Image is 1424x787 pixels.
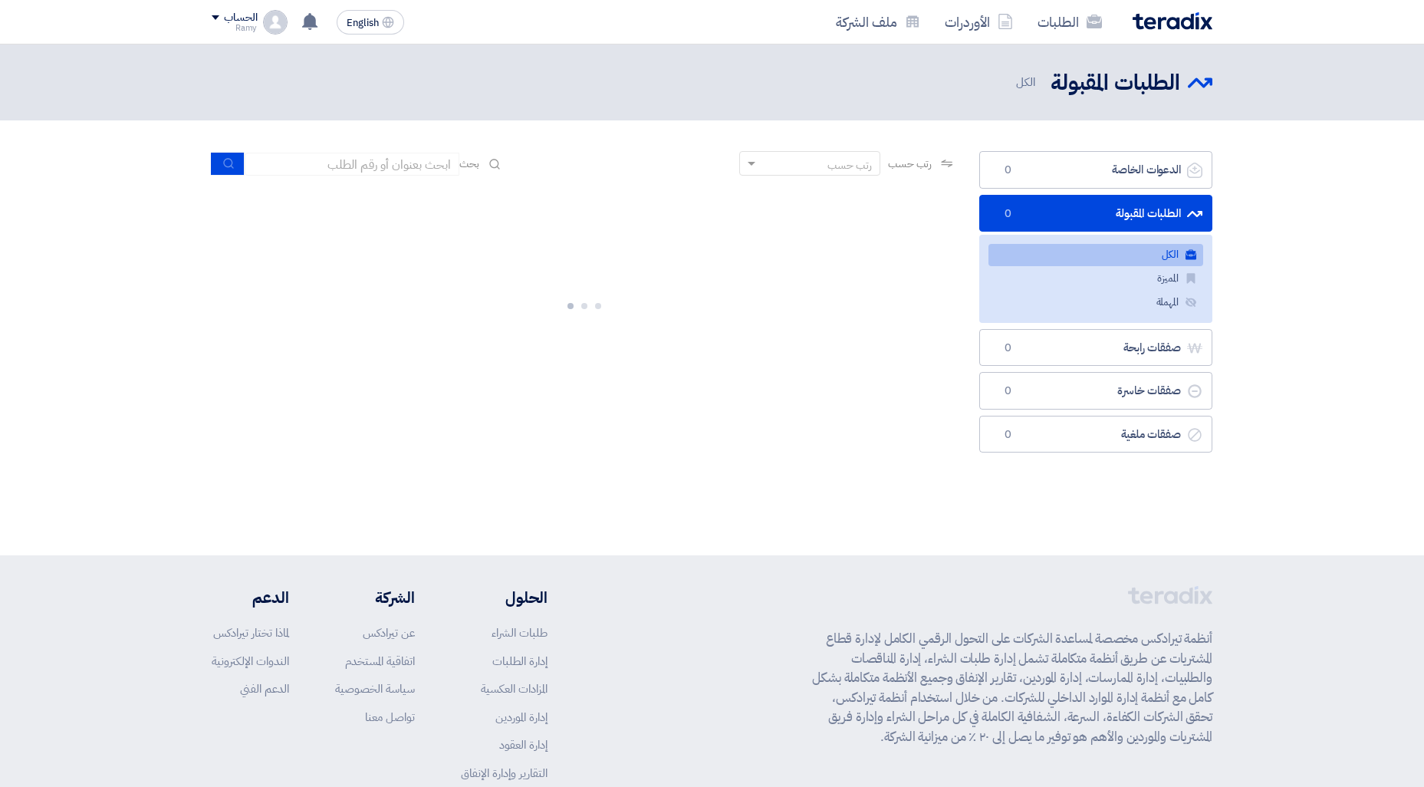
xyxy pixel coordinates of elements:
[345,653,415,670] a: اتفاقية المستخدم
[932,4,1025,40] a: الأوردرات
[492,653,548,670] a: إدارة الطلبات
[337,10,404,35] button: English
[888,156,932,172] span: رتب حسب
[481,680,548,697] a: المزادات العكسية
[461,586,548,609] li: الحلول
[998,163,1017,178] span: 0
[213,624,289,641] a: لماذا تختار تيرادكس
[979,195,1212,232] a: الطلبات المقبولة0
[979,372,1212,410] a: صفقات خاسرة0
[224,12,257,25] div: الحساب
[212,586,289,609] li: الدعم
[495,709,548,726] a: إدارة الموردين
[824,4,932,40] a: ملف الشركة
[998,341,1017,356] span: 0
[245,153,459,176] input: ابحث بعنوان أو رقم الطلب
[263,10,288,35] img: profile_test.png
[240,680,289,697] a: الدعم الفني
[461,765,548,782] a: التقارير وإدارة الإنفاق
[998,206,1017,222] span: 0
[499,736,548,753] a: إدارة العقود
[979,151,1212,189] a: الدعوات الخاصة0
[347,18,379,28] span: English
[979,329,1212,367] a: صفقات رابحة0
[988,244,1203,266] a: الكل
[979,416,1212,453] a: صفقات ملغية0
[212,24,257,32] div: Ramy
[492,624,548,641] a: طلبات الشراء
[335,586,415,609] li: الشركة
[1025,4,1114,40] a: الطلبات
[1133,12,1212,30] img: Teradix logo
[812,629,1212,746] p: أنظمة تيرادكس مخصصة لمساعدة الشركات على التحول الرقمي الكامل لإدارة قطاع المشتريات عن طريق أنظمة ...
[365,709,415,726] a: تواصل معنا
[363,624,415,641] a: عن تيرادكس
[335,680,415,697] a: سياسة الخصوصية
[988,291,1203,314] a: المهملة
[988,268,1203,290] a: المميزة
[1051,68,1180,98] h2: الطلبات المقبولة
[827,157,872,173] div: رتب حسب
[998,427,1017,443] span: 0
[459,156,479,172] span: بحث
[212,653,289,670] a: الندوات الإلكترونية
[1016,74,1038,91] span: الكل
[998,384,1017,399] span: 0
